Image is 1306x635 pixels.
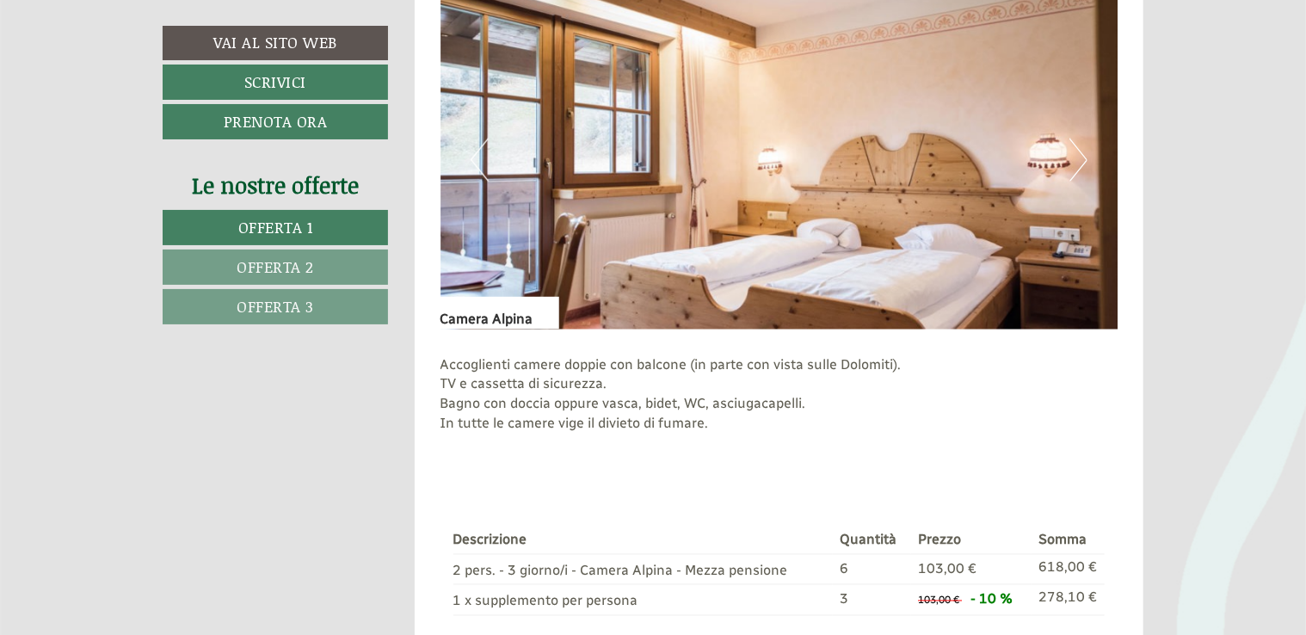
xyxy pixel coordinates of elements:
[970,591,1013,607] span: - 10 %
[1032,585,1105,616] td: 278,10 €
[833,585,911,616] td: 3
[440,297,559,330] div: Camera Alpina
[1032,554,1105,585] td: 618,00 €
[833,554,911,585] td: 6
[911,527,1032,554] th: Prezzo
[237,256,314,278] span: Offerta 2
[453,527,834,554] th: Descrizione
[453,585,834,616] td: 1 x supplemento per persona
[163,65,388,100] a: Scrivici
[163,104,388,139] a: Prenota ora
[238,216,313,238] span: Offerta 1
[1069,139,1087,182] button: Next
[453,554,834,585] td: 2 pers. - 3 giorno/i - Camera Alpina - Mezza pensione
[918,595,959,607] span: 103,00 €
[163,170,388,201] div: Le nostre offerte
[440,355,1118,453] p: Accoglienti camere doppie con balcone (in parte con vista sulle Dolomiti). TV e cassetta di sicur...
[163,26,388,60] a: Vai al sito web
[237,295,314,317] span: Offerta 3
[833,527,911,554] th: Quantità
[471,139,489,182] button: Previous
[1032,527,1105,554] th: Somma
[918,561,976,577] span: 103,00 €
